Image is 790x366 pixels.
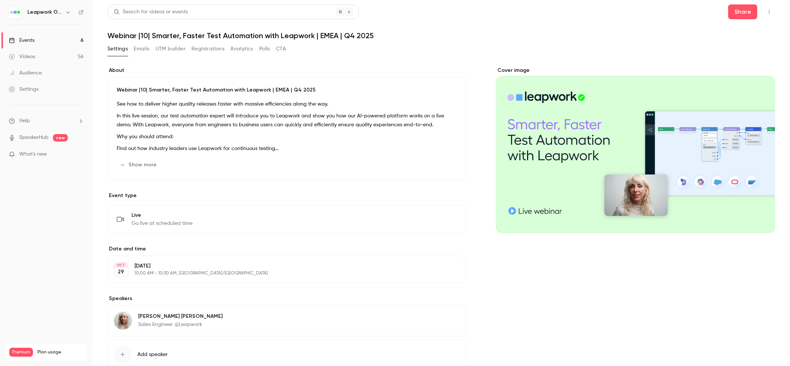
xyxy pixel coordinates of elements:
section: Cover image [496,67,775,233]
button: Emails [134,43,149,55]
p: [DATE] [134,262,427,270]
p: In this live session, our test automation expert will introduce you to Leapwork and show you how ... [117,112,457,129]
a: SpeakerHub [19,134,49,142]
span: What's new [19,150,47,158]
p: Sales Engineer @Leapwork [138,321,223,328]
div: Events [9,37,34,44]
span: Add speaker [137,351,168,358]
p: See how to deliver higher quality releases faster with massive efficiencies along the way. [117,100,457,109]
button: Show more [117,159,161,171]
button: Settings [107,43,128,55]
button: UTM builder [156,43,186,55]
p: Webinar |10| Smarter, Faster Test Automation with Leapwork | EMEA | Q4 2025 [117,86,457,94]
label: Date and time [107,245,466,253]
span: Help [19,117,30,125]
label: Cover image [496,67,775,74]
iframe: Noticeable Trigger [75,151,84,158]
h6: Leapwork Online Event [27,9,62,16]
span: Go live at scheduled time [131,220,193,227]
button: Polls [259,43,270,55]
p: Find out how industry leaders use Leapwork for continuous testing [117,144,457,153]
div: Search for videos or events [114,8,188,16]
p: 29 [118,268,124,276]
button: Share [728,4,757,19]
button: CTA [276,43,286,55]
button: Analytics [230,43,253,55]
p: Event type [107,192,466,199]
button: Registrations [191,43,224,55]
li: help-dropdown-opener [9,117,84,125]
div: Videos [9,53,35,60]
div: Audience [9,69,42,77]
span: new [53,134,68,142]
span: Premium [9,348,33,357]
label: Speakers [107,295,466,302]
p: [PERSON_NAME] [PERSON_NAME] [138,313,223,320]
p: 10:00 AM - 10:30 AM, [GEOGRAPHIC_DATA]/[GEOGRAPHIC_DATA] [134,270,427,276]
div: Settings [9,86,39,93]
p: Why you should attend: [117,132,457,141]
div: Stevie Flanagan[PERSON_NAME] [PERSON_NAME]Sales Engineer @Leapwork [107,305,466,336]
img: Leapwork Online Event [9,6,21,18]
img: Stevie Flanagan [114,312,132,330]
span: Live [131,212,193,219]
h1: Webinar |10| Smarter, Faster Test Automation with Leapwork | EMEA | Q4 2025 [107,31,775,40]
div: OCT [114,263,128,268]
span: Plan usage [37,349,83,355]
label: About [107,67,466,74]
